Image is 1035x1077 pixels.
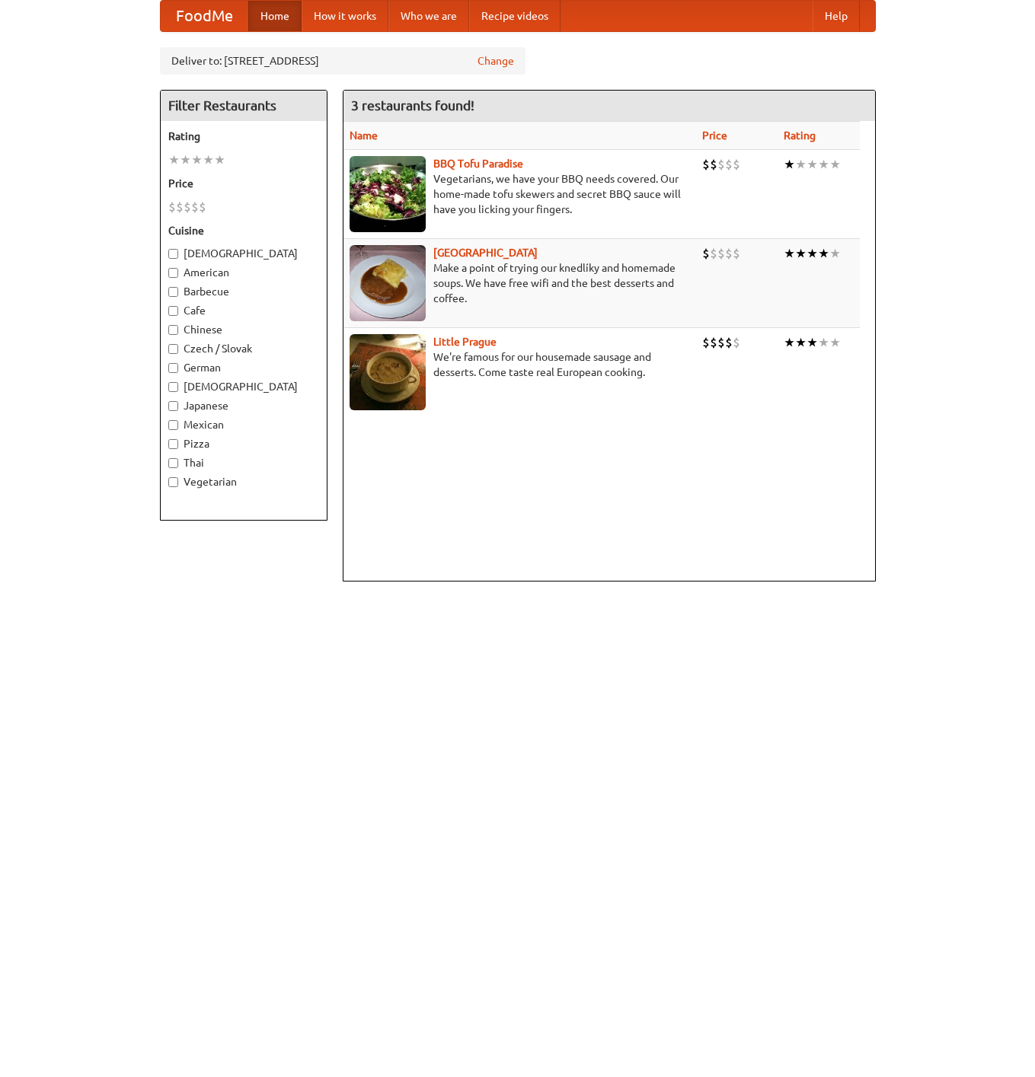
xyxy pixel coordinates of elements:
a: Price [702,129,727,142]
input: American [168,268,178,278]
img: tofuparadise.jpg [350,156,426,232]
a: FoodMe [161,1,248,31]
input: Barbecue [168,287,178,297]
p: We're famous for our housemade sausage and desserts. Come taste real European cooking. [350,349,691,380]
li: $ [191,199,199,215]
h4: Filter Restaurants [161,91,327,121]
input: Thai [168,458,178,468]
label: [DEMOGRAPHIC_DATA] [168,246,319,261]
li: $ [710,245,717,262]
li: $ [725,245,733,262]
img: littleprague.jpg [350,334,426,410]
div: Deliver to: [STREET_ADDRESS] [160,47,525,75]
label: Chinese [168,322,319,337]
label: Mexican [168,417,319,432]
li: ★ [818,156,829,173]
li: $ [176,199,184,215]
li: ★ [818,334,829,351]
input: Mexican [168,420,178,430]
li: $ [733,334,740,351]
a: BBQ Tofu Paradise [433,158,523,170]
input: Chinese [168,325,178,335]
a: Change [478,53,514,69]
label: Czech / Slovak [168,341,319,356]
li: ★ [829,334,841,351]
h5: Cuisine [168,223,319,238]
li: ★ [807,245,818,262]
input: Japanese [168,401,178,411]
li: $ [199,199,206,215]
li: $ [710,156,717,173]
li: $ [184,199,191,215]
li: $ [733,156,740,173]
input: Pizza [168,439,178,449]
input: Czech / Slovak [168,344,178,354]
li: ★ [784,245,795,262]
a: Little Prague [433,336,497,348]
a: [GEOGRAPHIC_DATA] [433,247,538,259]
p: Make a point of trying our knedlíky and homemade soups. We have free wifi and the best desserts a... [350,260,691,306]
label: [DEMOGRAPHIC_DATA] [168,379,319,394]
li: ★ [203,151,214,168]
a: Home [248,1,302,31]
li: ★ [168,151,180,168]
label: American [168,265,319,280]
li: $ [702,245,710,262]
input: German [168,363,178,373]
li: ★ [829,245,841,262]
a: Who we are [388,1,469,31]
label: German [168,360,319,375]
li: $ [725,156,733,173]
a: Help [813,1,860,31]
a: Recipe videos [469,1,561,31]
label: Cafe [168,303,319,318]
li: $ [733,245,740,262]
label: Japanese [168,398,319,413]
li: $ [710,334,717,351]
li: ★ [214,151,225,168]
label: Barbecue [168,284,319,299]
h5: Price [168,176,319,191]
a: How it works [302,1,388,31]
label: Pizza [168,436,319,451]
input: [DEMOGRAPHIC_DATA] [168,249,178,259]
li: ★ [784,334,795,351]
li: $ [168,199,176,215]
input: [DEMOGRAPHIC_DATA] [168,382,178,392]
label: Vegetarian [168,474,319,489]
input: Cafe [168,306,178,316]
label: Thai [168,455,319,470]
li: ★ [807,156,818,173]
li: ★ [795,245,807,262]
li: ★ [784,156,795,173]
li: $ [702,156,710,173]
a: Name [350,129,378,142]
li: ★ [795,334,807,351]
li: ★ [191,151,203,168]
li: $ [702,334,710,351]
a: Rating [784,129,816,142]
li: $ [717,245,725,262]
img: czechpoint.jpg [350,245,426,321]
li: ★ [829,156,841,173]
p: Vegetarians, we have your BBQ needs covered. Our home-made tofu skewers and secret BBQ sauce will... [350,171,691,217]
li: ★ [818,245,829,262]
h5: Rating [168,129,319,144]
li: $ [717,334,725,351]
li: $ [717,156,725,173]
li: ★ [807,334,818,351]
li: ★ [795,156,807,173]
li: $ [725,334,733,351]
input: Vegetarian [168,477,178,487]
li: ★ [180,151,191,168]
ng-pluralize: 3 restaurants found! [351,98,474,113]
